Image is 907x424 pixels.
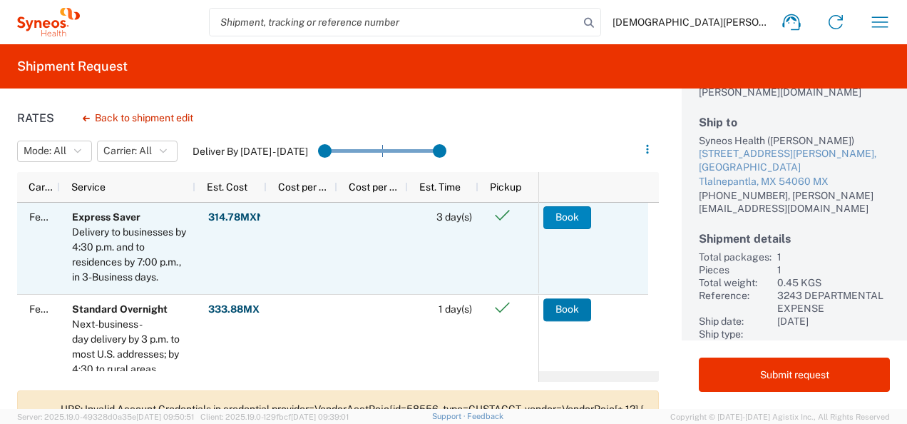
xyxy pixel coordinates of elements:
[72,225,189,285] div: Delivery to businesses by 4:30 p.m. and to residences by 7:00 p.m., in 3-Business days.
[467,412,503,420] a: Feedback
[17,111,54,125] h1: Rates
[699,116,890,129] h2: Ship to
[349,181,402,193] span: Cost per Mile
[291,413,349,421] span: [DATE] 09:39:01
[17,141,92,162] button: Mode: All
[72,303,168,315] b: Standard Overnight
[210,9,579,36] input: Shipment, tracking or reference number
[432,412,468,420] a: Support
[777,263,890,276] div: 1
[208,211,265,224] strong: 314.78 MXN
[24,144,66,158] span: Mode: All
[71,106,205,131] button: Back to shipment edit
[29,211,98,223] span: FedEx Express
[699,134,890,147] div: Syneos Health ([PERSON_NAME])
[136,413,194,421] span: [DATE] 09:50:51
[278,181,332,193] span: Cost per Mile
[193,145,308,158] label: Deliver By [DATE] - [DATE]
[17,413,194,421] span: Server: 2025.19.0-49328d0a35e
[699,289,772,315] div: Reference:
[777,251,890,263] div: 1
[670,410,890,423] span: Copyright © [DATE]-[DATE] Agistix Inc., All Rights Reserved
[699,251,772,263] div: Total packages:
[699,276,772,289] div: Total weight:
[699,263,772,276] div: Pieces
[490,181,521,193] span: Pickup
[103,144,152,158] span: Carrier: All
[699,175,890,189] div: Tlalnepantla, MX 54060 MX
[17,58,128,75] h2: Shipment Request
[699,358,890,392] button: Submit request
[72,211,140,223] b: Express Saver
[207,181,247,193] span: Est. Cost
[29,303,98,315] span: FedEx Express
[439,303,472,315] span: 1 day(s)
[543,206,591,229] button: Book
[699,232,890,246] h2: Shipment details
[699,315,772,328] div: Ship date:
[208,303,267,316] strong: 333.88 MXN
[777,276,890,289] div: 0.45 KGS
[72,317,189,377] div: Next-business-day delivery by 3 p.m. to most U.S. addresses; by 4:30 to rural areas.
[699,328,772,340] div: Ship type:
[207,298,268,321] button: 333.88MXN
[613,16,769,29] span: [DEMOGRAPHIC_DATA][PERSON_NAME]
[543,298,591,321] button: Book
[71,181,106,193] span: Service
[699,189,890,215] div: [PHONE_NUMBER], [PERSON_NAME][EMAIL_ADDRESS][DOMAIN_NAME]
[419,181,461,193] span: Est. Time
[699,147,890,175] div: [STREET_ADDRESS][PERSON_NAME], [GEOGRAPHIC_DATA]
[699,147,890,189] a: [STREET_ADDRESS][PERSON_NAME], [GEOGRAPHIC_DATA]Tlalnepantla, MX 54060 MX
[207,206,265,229] button: 314.78MXN
[29,181,54,193] span: Carrier
[777,289,890,315] div: 3243 DEPARTMENTAL EXPENSE
[97,141,178,162] button: Carrier: All
[436,211,472,223] span: 3 day(s)
[777,315,890,328] div: [DATE]
[200,413,349,421] span: Client: 2025.19.0-129fbcf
